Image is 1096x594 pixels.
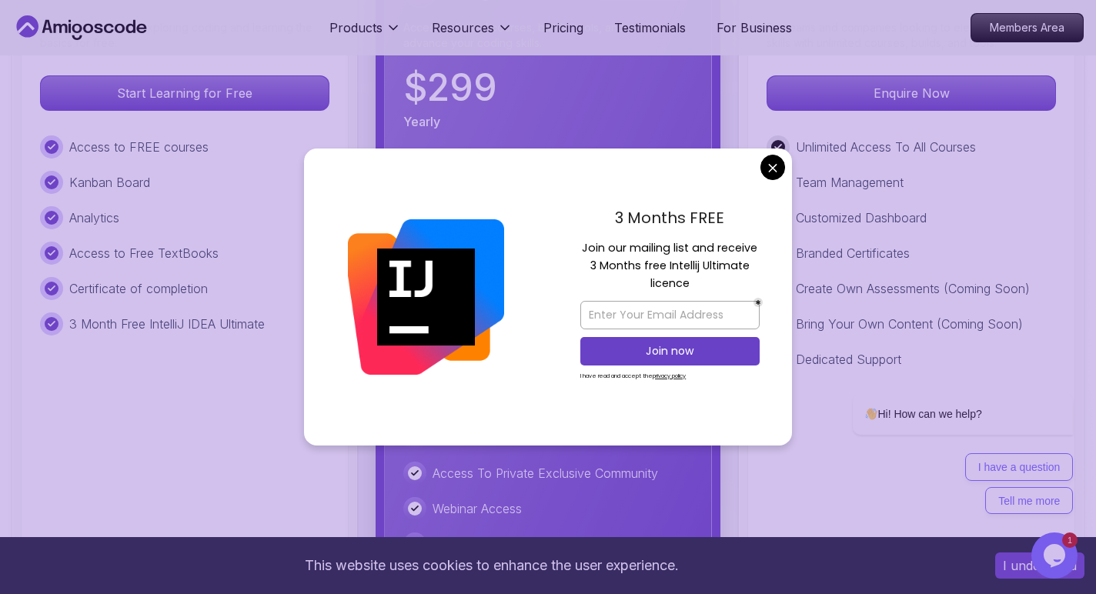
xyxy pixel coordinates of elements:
button: Enquire Now [767,75,1056,111]
iframe: chat widget [804,254,1081,525]
p: Yearly [403,112,440,131]
p: Access to FREE courses [69,138,209,156]
button: Resources [432,18,513,49]
button: Accept cookies [995,552,1084,579]
p: Team Management [796,173,904,192]
a: Pricing [543,18,583,37]
a: For Business [717,18,792,37]
p: Certificate of completion [69,279,208,298]
p: Create Own Assessments (Coming Soon) [796,279,1030,298]
p: Analytics [69,209,119,227]
div: This website uses cookies to enhance the user experience. [12,549,972,582]
p: Resources [432,18,494,37]
a: Members Area [971,13,1084,42]
p: Bring Your Own Content (Coming Soon) [796,315,1023,333]
p: 3 Month Free IntelliJ IDEA Ultimate [69,315,265,333]
p: Webinar Access [433,499,522,518]
p: Start Learning for Free [41,76,329,110]
p: $ 299 [403,69,497,106]
button: Start Learning for Free [40,75,329,111]
p: Branded Certificates [796,244,910,262]
button: Products [329,18,401,49]
a: Enquire Now [767,85,1056,101]
p: Enquire Now [767,76,1055,110]
a: Testimonials [614,18,686,37]
a: Start Learning for Free [40,85,329,101]
p: Products [329,18,383,37]
p: Dedicated Support [796,350,901,369]
p: Access to Free TextBooks [69,244,219,262]
p: Customized Dashboard [796,209,927,227]
p: Code Reviews [433,535,513,553]
p: Unlimited Access To All Courses [796,138,976,156]
p: Kanban Board [69,173,150,192]
p: Access To Private Exclusive Community [433,464,658,482]
p: Members Area [971,14,1083,42]
iframe: chat widget [1031,532,1081,579]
